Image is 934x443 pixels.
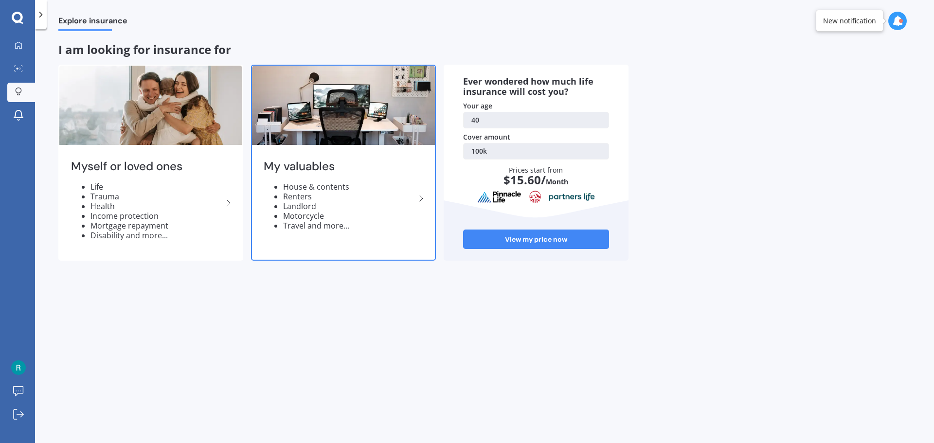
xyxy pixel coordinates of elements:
li: Health [90,201,223,211]
span: Month [546,177,568,186]
div: Prices start from [473,165,599,195]
a: 100k [463,143,609,159]
h2: My valuables [264,159,415,174]
span: I am looking for insurance for [58,41,231,57]
li: Renters [283,192,415,201]
a: View my price now [463,230,609,249]
div: Ever wondered how much life insurance will cost you? [463,76,609,97]
li: Disability and more... [90,230,223,240]
li: Income protection [90,211,223,221]
img: partnersLife [549,193,595,201]
li: Mortgage repayment [90,221,223,230]
li: Trauma [90,192,223,201]
img: pinnacle [477,191,522,203]
a: 40 [463,112,609,128]
img: My valuables [252,66,435,145]
div: Cover amount [463,132,609,142]
div: New notification [823,16,876,26]
span: $ 15.60 / [503,172,546,188]
h2: Myself or loved ones [71,159,223,174]
li: Landlord [283,201,415,211]
div: Your age [463,101,609,111]
span: Explore insurance [58,16,127,29]
li: Motorcycle [283,211,415,221]
li: Life [90,182,223,192]
li: Travel and more... [283,221,415,230]
img: ACg8ocJS1Cv9QVgOtTHbvEDowirV3Qo4od4b65B2RSCiUaJscBFCsg=s96-c [11,360,26,375]
img: aia [529,191,541,203]
img: Myself or loved ones [59,66,242,145]
li: House & contents [283,182,415,192]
